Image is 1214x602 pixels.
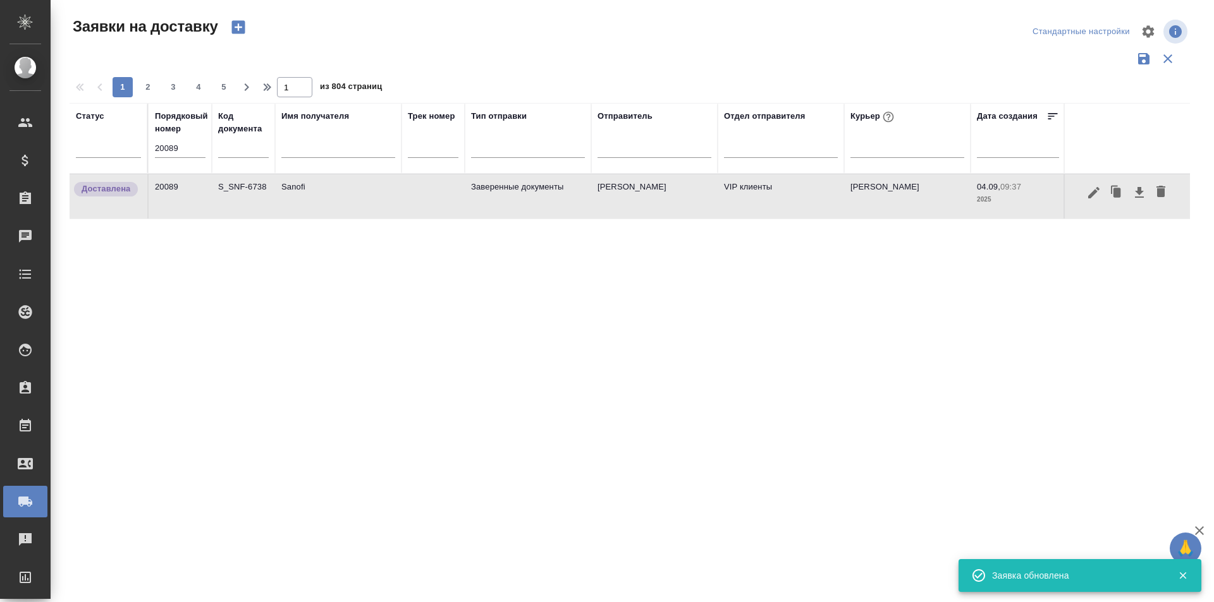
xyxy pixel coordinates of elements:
span: 3 [163,81,183,93]
div: Имя получателя [281,110,349,123]
span: 5 [214,81,234,93]
button: Сбросить фильтры [1156,47,1180,71]
div: Заявка обновлена [992,569,1159,582]
button: При выборе курьера статус заявки автоматически поменяется на «Принята» [880,109,897,125]
p: 04.09, [977,182,1000,191]
button: 2 [138,77,158,97]
button: 4 [188,77,209,97]
td: VIP клиенты [718,174,844,219]
div: Тип отправки [471,110,527,123]
p: Доставлена [82,183,130,195]
span: 2 [138,81,158,93]
button: Сохранить фильтры [1132,47,1156,71]
div: Документы доставлены, фактическая дата доставки проставиться автоматически [73,181,141,198]
button: 3 [163,77,183,97]
button: Удалить [1150,181,1172,205]
div: Дата создания [977,110,1038,123]
p: 09:37 [1000,182,1021,191]
span: Заявки на доставку [70,16,218,37]
span: Посмотреть информацию [1163,20,1190,44]
span: 🙏 [1175,535,1196,562]
span: 4 [188,81,209,93]
div: Статус [76,110,104,123]
div: Отдел отправителя [724,110,805,123]
div: Код документа [218,110,269,135]
button: Редактировать [1083,181,1105,205]
p: 2025 [977,193,1059,206]
button: 🙏 [1170,533,1201,564]
div: Порядковый номер [155,110,208,135]
td: [PERSON_NAME] [591,174,718,219]
button: 5 [214,77,234,97]
span: из 804 страниц [320,79,382,97]
button: Скачать [1129,181,1150,205]
div: split button [1029,22,1133,42]
span: Настроить таблицу [1133,16,1163,47]
div: Трек номер [408,110,455,123]
td: [PERSON_NAME] [844,174,971,219]
div: Курьер [850,109,897,125]
button: Закрыть [1170,570,1196,581]
div: Отправитель [598,110,653,123]
td: Sanofi [275,174,402,219]
td: S_SNF-6738 [212,174,275,219]
td: Заверенные документы [465,174,591,219]
button: Создать [223,16,254,38]
td: 20089 [149,174,212,219]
